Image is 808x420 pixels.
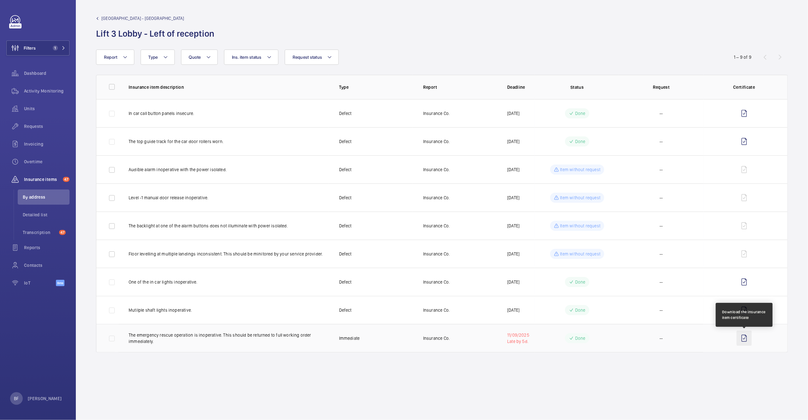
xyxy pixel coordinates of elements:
button: Ins. item status [224,50,278,65]
p: Defect [339,166,352,173]
p: [DATE] [507,166,519,173]
p: Insurance Co. [423,166,450,173]
p: [DATE] [507,223,519,229]
span: -- [659,251,663,257]
p: Defect [339,195,352,201]
span: Overtime [24,159,70,165]
span: By address [23,194,70,200]
p: Report [423,84,497,90]
span: Invoicing [24,141,70,147]
p: Audible alarm inoperative with the power isolated. [129,166,329,173]
p: In car call button panels insecure. [129,110,329,117]
span: Beta [56,280,64,286]
p: Defect [339,307,352,313]
div: 1 – 9 of 9 [734,54,751,60]
span: -- [659,335,663,341]
span: -- [659,138,663,145]
span: -- [659,223,663,229]
span: Detailed list [23,212,70,218]
p: Insurance Co. [423,195,450,201]
p: Done [575,335,586,341]
p: Level -1 manual door release inoperative. [129,195,329,201]
p: [DATE] [507,110,519,117]
span: Contacts [24,262,70,268]
button: Quote [181,50,218,65]
span: Quote [189,55,201,60]
span: Units [24,105,70,112]
p: Insurance Co. [423,223,450,229]
span: Filters [24,45,36,51]
span: -- [659,110,663,117]
div: Download the insurance item certificate [722,309,766,321]
span: 47 [63,177,70,182]
span: Insurance items [24,176,60,183]
button: Request status [285,50,339,65]
p: Defect [339,223,352,229]
span: Reports [24,244,70,251]
p: Insurance Co. [423,279,450,285]
p: Item without request [560,195,601,201]
span: Request status [293,55,322,60]
p: Done [575,307,586,313]
span: [GEOGRAPHIC_DATA] - [GEOGRAPHIC_DATA] [101,15,184,21]
span: 1 [53,45,58,51]
span: Dashboard [24,70,70,76]
span: -- [659,279,663,285]
span: Report [104,55,118,60]
p: Mutilple shaft lights inoperative. [129,307,329,313]
p: Item without request [560,223,601,229]
p: [DATE] [507,279,519,285]
p: Item without request [560,251,601,257]
p: Floor levelling at multiple landings inconsistent. This should be minitored by your service provi... [129,251,329,257]
span: Transcription [23,229,57,236]
div: Late by 5d. [507,338,529,345]
span: -- [659,195,663,201]
p: Deadline [507,84,535,90]
span: IoT [24,280,56,286]
button: Type [141,50,175,65]
p: Done [575,110,586,117]
p: Done [575,138,586,145]
p: Defect [339,279,352,285]
p: Insurance Co. [423,335,450,341]
p: [DATE] [507,138,519,145]
p: [DATE] [507,195,519,201]
button: Report [96,50,134,65]
p: Type [339,84,413,90]
p: Insurance item description [129,84,329,90]
span: -- [659,307,663,313]
p: Done [575,279,586,285]
span: Activity Monitoring [24,88,70,94]
p: Certificate [714,84,775,90]
p: The emergency rescue operation is inoperative. This should be returned to full working order imme... [129,332,329,345]
p: The backlight at one of the alarm buttons does not illuminate with power isolated. [129,223,329,229]
p: [PERSON_NAME] [28,395,62,402]
p: Defect [339,138,352,145]
p: Immediate [339,335,360,341]
p: BF [14,395,19,402]
span: -- [659,166,663,173]
span: Type [149,55,158,60]
p: The top guide track for the car door rollers worn. [129,138,329,145]
p: 11/09/2025 [507,332,529,338]
p: Insurance Co. [423,307,450,313]
p: Defect [339,110,352,117]
p: Insurance Co. [423,138,450,145]
p: One of the in car lights inoperative. [129,279,329,285]
p: Status [539,84,615,90]
span: 47 [59,230,66,235]
p: [DATE] [507,307,519,313]
button: Filters1 [6,40,70,56]
p: Request [623,84,699,90]
p: Item without request [560,166,601,173]
p: [DATE] [507,251,519,257]
p: Insurance Co. [423,110,450,117]
span: Ins. item status [232,55,262,60]
p: Insurance Co. [423,251,450,257]
h1: Lift 3 Lobby - Left of reception [96,28,218,39]
p: Defect [339,251,352,257]
span: Requests [24,123,70,129]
